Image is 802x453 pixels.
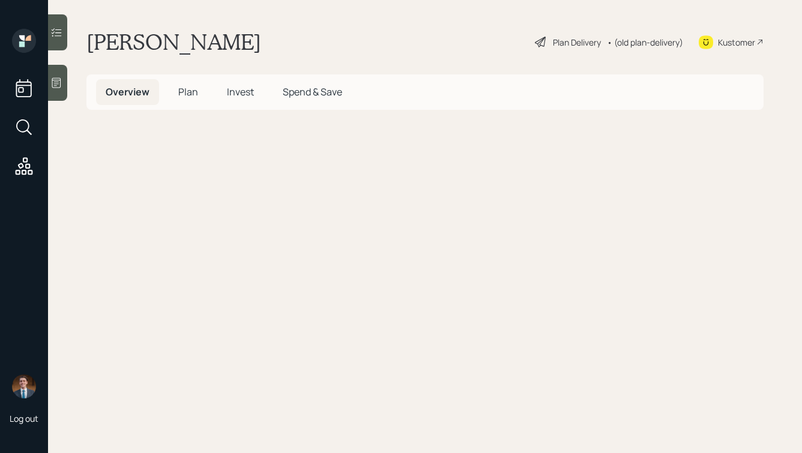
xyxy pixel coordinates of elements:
[178,85,198,98] span: Plan
[553,36,601,49] div: Plan Delivery
[718,36,755,49] div: Kustomer
[283,85,342,98] span: Spend & Save
[607,36,683,49] div: • (old plan-delivery)
[12,374,36,398] img: hunter_neumayer.jpg
[106,85,149,98] span: Overview
[10,413,38,424] div: Log out
[86,29,261,55] h1: [PERSON_NAME]
[227,85,254,98] span: Invest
